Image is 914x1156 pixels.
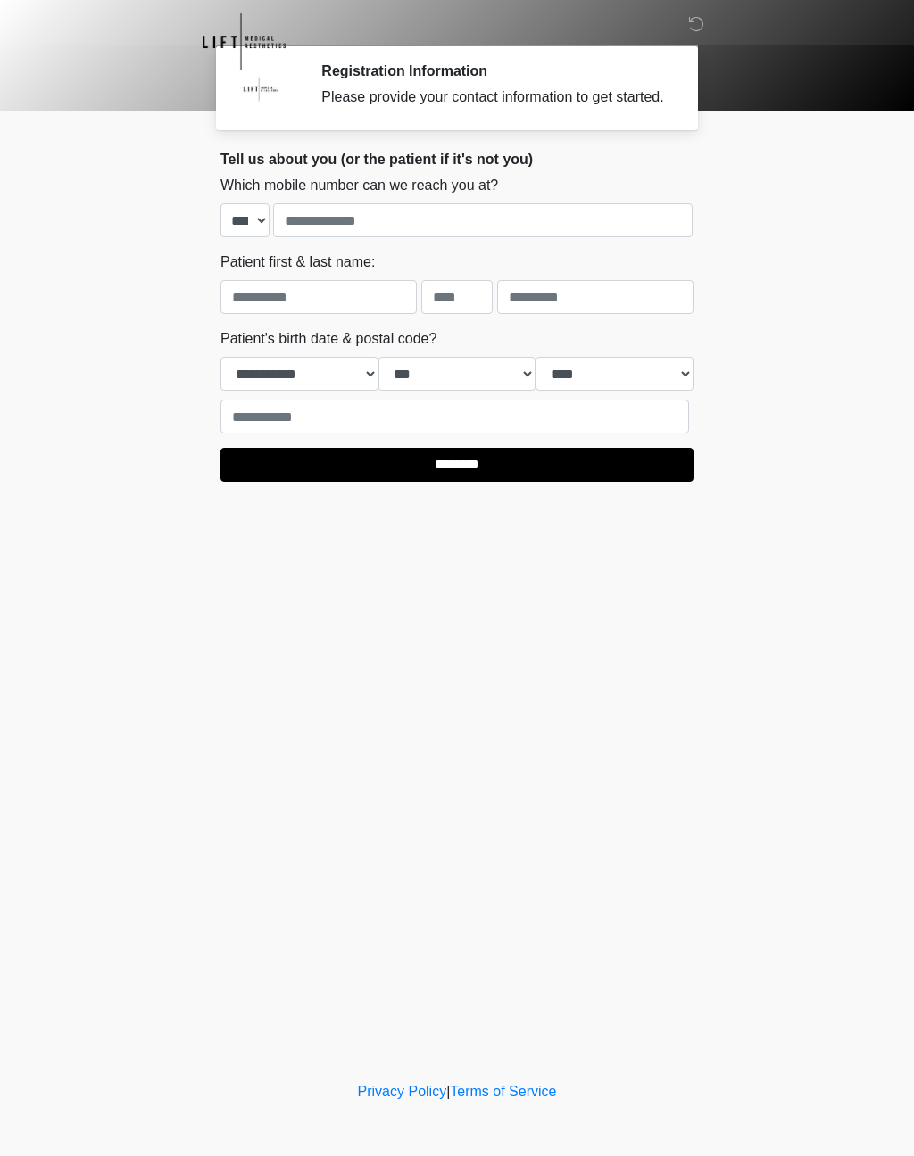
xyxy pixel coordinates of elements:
label: Patient first & last name: [220,252,375,273]
div: Please provide your contact information to get started. [321,87,667,108]
label: Which mobile number can we reach you at? [220,175,498,196]
h2: Tell us about you (or the patient if it's not you) [220,151,694,168]
a: Privacy Policy [358,1084,447,1099]
img: Agent Avatar [234,62,287,116]
img: Lift Medical Aesthetics Logo [203,13,286,70]
a: Terms of Service [450,1084,556,1099]
label: Patient's birth date & postal code? [220,328,436,350]
a: | [446,1084,450,1099]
